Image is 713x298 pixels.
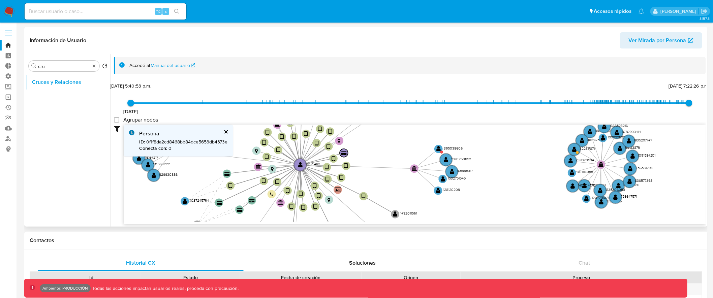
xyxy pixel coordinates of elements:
[332,156,336,162] text: 
[577,169,593,175] text: 401114055
[25,7,186,16] input: Buscar usuario o caso...
[580,138,584,144] text: 
[139,145,228,152] p: 0
[450,169,454,175] text: 
[313,183,317,189] text: 
[30,237,702,244] h1: Contactos
[614,194,618,200] text: 
[578,183,597,188] text: 1402047704
[262,140,267,146] text: 
[159,172,178,177] text: 626630886
[153,161,170,167] text: 50560222
[262,178,266,184] text: 
[590,182,606,188] text: 570981180
[339,175,343,181] text: 
[265,154,269,160] text: 
[137,155,142,161] text: 
[114,117,119,123] input: Agrupar nodos
[275,179,279,186] text: 
[335,187,341,192] text: 
[146,162,150,168] text: 
[629,32,686,48] span: Ver Mirada por Persona
[301,205,305,211] text: 
[608,134,627,140] text: 1999996923
[444,157,448,163] text: 
[203,221,218,227] text: 57970555
[288,120,292,126] text: 
[660,8,699,14] p: diego.assum@mercadolibre.com
[669,82,709,89] span: [DATE] 7:22:26 p.m.
[443,187,460,193] text: 128120209
[304,131,308,137] text: 
[349,259,376,267] span: Soluciones
[635,165,653,171] text: 456581294
[631,153,635,159] text: 
[607,199,622,204] text: 13993265
[342,151,347,155] text: 
[572,146,577,153] text: 
[102,63,107,71] button: Volver al orden por defecto
[146,274,235,281] div: Estado
[571,183,575,189] text: 
[270,193,273,197] text: 
[183,198,187,204] text: 
[599,162,604,167] text: 
[278,200,283,205] text: 
[124,108,138,115] span: [DATE]
[290,204,294,210] text: 
[156,8,161,14] span: ⌥
[255,148,258,153] text: 
[266,130,270,136] text: 
[635,178,652,184] text: 836577398
[91,63,97,69] button: Borrar
[412,166,417,171] text: 
[621,194,637,199] text: 758647571
[599,199,604,205] text: 
[325,176,330,183] text: 
[344,163,348,169] text: 
[225,172,230,176] text: 
[448,175,466,181] text: 1532751545
[245,274,357,281] div: Fecha de creación
[165,8,167,14] span: s
[400,211,417,216] text: 1432011561
[576,157,594,163] text: 238920534
[634,138,653,143] text: 1835297747
[42,287,88,290] p: Ambiente: PRODUCCIÓN
[250,199,255,203] text: 
[393,211,398,218] text: 
[190,198,209,203] text: 1037245794
[627,138,631,144] text: 
[195,222,199,228] text: 
[151,62,195,69] a: Manual del usuario
[602,124,607,130] text: 
[317,193,321,199] text: 
[110,82,151,89] span: [DATE] 5:40:53 p.m.
[38,63,90,69] input: Buscar
[580,146,595,151] text: 322317871
[298,162,303,168] text: 
[616,183,621,189] text: 
[139,138,145,145] b: ID :
[292,134,296,140] text: 
[579,259,590,267] span: Chat
[465,274,697,281] div: Proceso
[587,137,604,142] text: 381747502
[622,129,641,134] text: 1070903414
[327,144,331,150] text: 
[618,145,622,152] text: 
[152,172,156,178] text: 
[638,153,656,158] text: 1091584201
[46,274,136,281] div: Id
[286,188,290,194] text: 
[457,168,473,173] text: 165995317
[280,134,284,140] text: 
[620,32,702,48] button: Ver Mirada por Persona
[26,74,110,90] button: Cruces y Relaciones
[588,129,592,135] text: 
[624,182,640,188] text: 818558716
[606,187,625,192] text: 1835306053
[129,62,150,69] span: Accedé al
[610,123,628,129] text: 1668523216
[436,146,441,152] text: 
